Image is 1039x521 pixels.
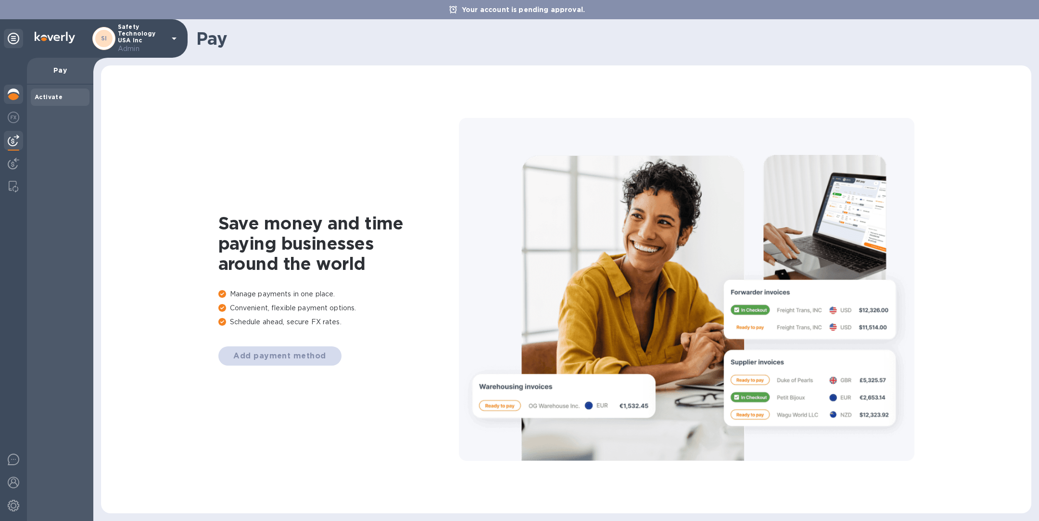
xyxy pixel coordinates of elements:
[118,24,166,54] p: Safety Technology USA Inc
[35,32,75,43] img: Logo
[218,317,459,327] p: Schedule ahead, secure FX rates.
[118,44,166,54] p: Admin
[218,303,459,313] p: Convenient, flexible payment options.
[196,28,1024,49] h1: Pay
[35,93,63,101] b: Activate
[8,112,19,123] img: Foreign exchange
[4,29,23,48] div: Unpin categories
[101,35,107,42] b: SI
[218,213,459,274] h1: Save money and time paying businesses around the world
[35,65,86,75] p: Pay
[457,5,590,14] p: Your account is pending approval.
[218,289,459,299] p: Manage payments in one place.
